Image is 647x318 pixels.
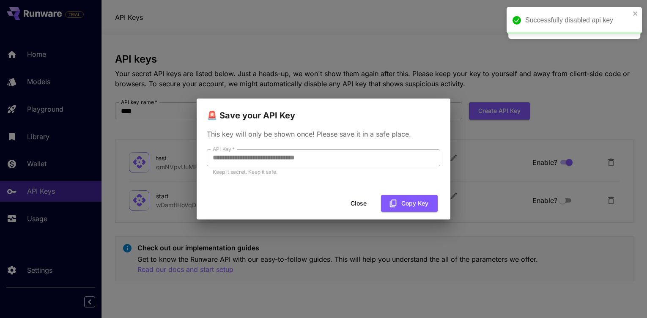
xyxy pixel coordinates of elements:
[207,129,440,139] p: This key will only be shown once! Please save it in a safe place.
[633,10,639,17] button: close
[213,168,434,176] p: Keep it secret. Keep it safe.
[340,195,378,212] button: Close
[197,99,450,122] h2: 🚨 Save your API Key
[525,15,630,25] div: Successfully disabled api key
[213,145,235,153] label: API Key
[381,195,438,212] button: Copy Key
